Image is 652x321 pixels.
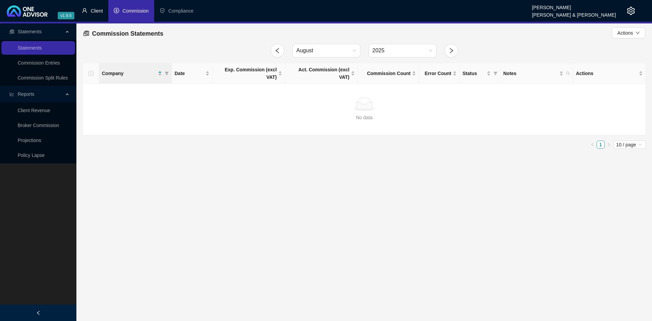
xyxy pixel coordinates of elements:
a: Commission Split Rules [18,75,68,81]
span: August [296,44,356,57]
a: Broker Commission [18,123,59,128]
button: right [605,141,613,149]
span: Commission Statements [92,30,163,37]
img: 2df55531c6924b55f21c4cf5d4484680-logo-light.svg [7,5,48,17]
li: 1 [597,141,605,149]
li: Next Page [605,141,613,149]
th: Status [460,63,501,84]
button: left [588,141,597,149]
th: Commission Count [358,63,419,84]
th: Act. Commission (excl VAT) [285,63,358,84]
span: Compliance [168,8,194,14]
span: 10 / page [616,141,643,148]
span: Client [91,8,103,14]
span: reconciliation [10,29,14,34]
span: left [36,310,41,315]
a: Projections [18,138,41,143]
span: user [82,8,87,13]
a: Client Revenue [18,108,50,113]
span: filter [163,68,170,78]
span: right [607,143,611,147]
span: dollar [114,8,119,13]
span: Exp. Commission (excl VAT) [215,66,277,81]
span: Statements [18,29,42,34]
div: [PERSON_NAME] & [PERSON_NAME] [532,9,616,17]
a: 1 [597,141,604,148]
div: Page Size [614,141,646,149]
a: Statements [18,45,42,51]
button: Actionsdown [612,28,645,38]
span: reconciliation [83,30,89,36]
span: Status [463,70,485,77]
span: Company [102,70,157,77]
span: line-chart [10,92,14,96]
th: Error Count [419,63,460,84]
span: search [565,68,572,78]
span: Actions [576,70,637,77]
span: filter [165,71,169,75]
a: Policy Lapse [18,153,44,158]
span: Actions [617,29,633,37]
span: left [591,143,595,147]
span: v1.9.5 [58,12,74,19]
span: 2025 [373,44,432,57]
span: Commission [123,8,149,14]
span: Date [175,70,204,77]
div: No data [88,114,640,121]
th: Exp. Commission (excl VAT) [213,63,285,84]
span: safety [160,8,165,13]
th: Date [172,63,213,84]
span: Reports [18,91,34,97]
th: Actions [573,63,646,84]
span: Commission Count [361,70,411,77]
span: setting [627,7,635,15]
span: search [566,71,570,75]
a: Commission Entries [18,60,60,66]
div: [PERSON_NAME] [532,2,616,9]
th: Notes [501,63,573,84]
span: right [448,48,454,54]
span: Notes [503,70,558,77]
span: left [274,48,280,54]
span: down [636,31,640,35]
span: Error Count [422,70,451,77]
span: filter [493,71,497,75]
span: filter [492,68,499,78]
span: Act. Commission (excl VAT) [288,66,349,81]
li: Previous Page [588,141,597,149]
